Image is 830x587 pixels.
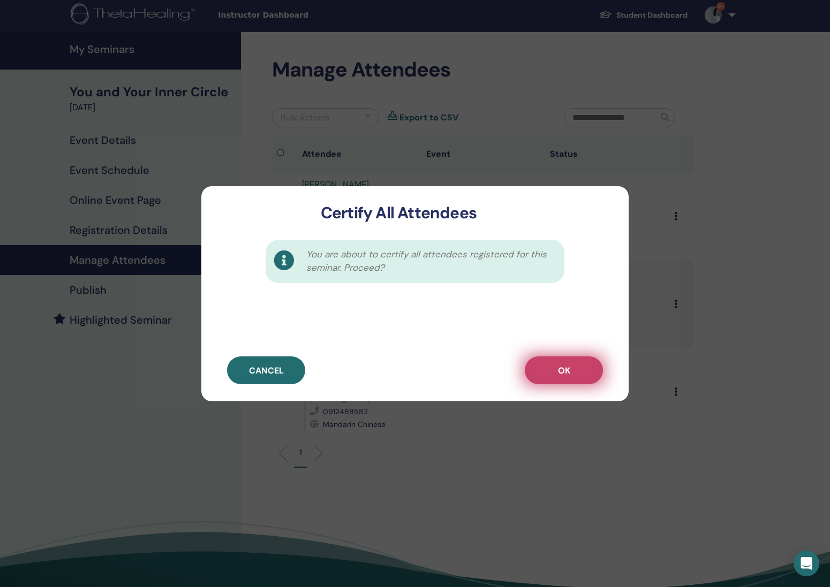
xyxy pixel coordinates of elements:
div: Open Intercom Messenger [794,551,819,576]
span: You are about to certify all attendees registered for this seminar. Proceed? [306,248,553,275]
button: OK [525,356,603,384]
span: Cancel [249,365,284,376]
h3: Certify All Attendees [218,203,579,223]
span: OK [558,365,570,376]
button: Cancel [227,356,305,384]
